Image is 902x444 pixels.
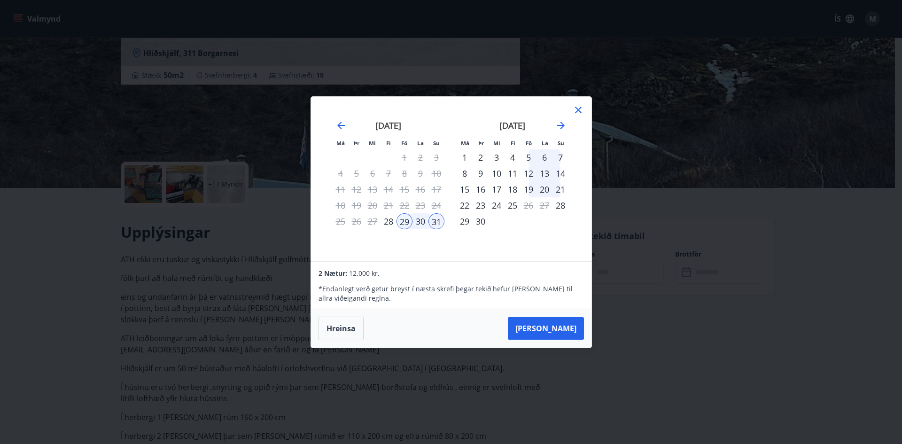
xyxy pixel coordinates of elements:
[365,213,381,229] td: Not available. miðvikudagur, 27. ágúst 2025
[552,181,568,197] div: 21
[521,149,537,165] td: Choose föstudagur, 5. september 2025 as your check-in date. It’s available.
[381,213,397,229] td: Choose fimmtudagur, 28. ágúst 2025 as your check-in date. It’s available.
[457,181,473,197] div: 15
[428,213,444,229] td: Selected as end date. sunnudagur, 31. ágúst 2025
[552,149,568,165] td: Choose sunnudagur, 7. september 2025 as your check-in date. It’s available.
[505,149,521,165] div: 4
[428,149,444,165] td: Not available. sunnudagur, 3. ágúst 2025
[354,140,359,147] small: Þr
[349,213,365,229] td: Not available. þriðjudagur, 26. ágúst 2025
[333,165,349,181] td: Not available. mánudagur, 4. ágúst 2025
[397,149,412,165] td: Not available. föstudagur, 1. ágúst 2025
[508,317,584,340] button: [PERSON_NAME]
[375,120,401,131] strong: [DATE]
[381,165,397,181] td: Not available. fimmtudagur, 7. ágúst 2025
[349,181,365,197] td: Not available. þriðjudagur, 12. ágúst 2025
[319,269,347,278] span: 2 Nætur:
[417,140,424,147] small: La
[349,197,365,213] td: Not available. þriðjudagur, 19. ágúst 2025
[322,108,580,250] div: Calendar
[552,165,568,181] div: 14
[412,213,428,229] div: 30
[457,213,473,229] div: 29
[428,165,444,181] td: Not available. sunnudagur, 10. ágúst 2025
[489,149,505,165] div: 3
[521,165,537,181] div: 12
[457,149,473,165] div: 1
[489,165,505,181] td: Choose miðvikudagur, 10. september 2025 as your check-in date. It’s available.
[521,197,537,213] div: Aðeins útritun í boði
[457,181,473,197] td: Choose mánudagur, 15. september 2025 as your check-in date. It’s available.
[473,165,489,181] div: 9
[397,165,412,181] td: Not available. föstudagur, 8. ágúst 2025
[505,181,521,197] td: Choose fimmtudagur, 18. september 2025 as your check-in date. It’s available.
[489,181,505,197] td: Choose miðvikudagur, 17. september 2025 as your check-in date. It’s available.
[537,149,552,165] div: 6
[489,149,505,165] td: Choose miðvikudagur, 3. september 2025 as your check-in date. It’s available.
[499,120,525,131] strong: [DATE]
[521,197,537,213] td: Choose föstudagur, 26. september 2025 as your check-in date. It’s available.
[552,165,568,181] td: Choose sunnudagur, 14. september 2025 as your check-in date. It’s available.
[552,181,568,197] td: Choose sunnudagur, 21. september 2025 as your check-in date. It’s available.
[473,197,489,213] td: Choose þriðjudagur, 23. september 2025 as your check-in date. It’s available.
[333,213,349,229] td: Not available. mánudagur, 25. ágúst 2025
[542,140,548,147] small: La
[397,181,412,197] td: Not available. föstudagur, 15. ágúst 2025
[412,197,428,213] td: Not available. laugardagur, 23. ágúst 2025
[473,149,489,165] div: 2
[349,165,365,181] td: Not available. þriðjudagur, 5. ágúst 2025
[365,181,381,197] td: Not available. miðvikudagur, 13. ágúst 2025
[505,197,521,213] div: 25
[381,197,397,213] td: Not available. fimmtudagur, 21. ágúst 2025
[412,149,428,165] td: Not available. laugardagur, 2. ágúst 2025
[457,197,473,213] td: Choose mánudagur, 22. september 2025 as your check-in date. It’s available.
[489,197,505,213] td: Choose miðvikudagur, 24. september 2025 as your check-in date. It’s available.
[412,165,428,181] td: Not available. laugardagur, 9. ágúst 2025
[319,284,583,303] p: * Endanlegt verð getur breyst í næsta skrefi þegar tekið hefur [PERSON_NAME] til allra viðeigandi...
[428,197,444,213] td: Not available. sunnudagur, 24. ágúst 2025
[521,181,537,197] td: Choose föstudagur, 19. september 2025 as your check-in date. It’s available.
[473,213,489,229] div: 30
[428,181,444,197] td: Not available. sunnudagur, 17. ágúst 2025
[537,181,552,197] td: Choose laugardagur, 20. september 2025 as your check-in date. It’s available.
[521,165,537,181] td: Choose föstudagur, 12. september 2025 as your check-in date. It’s available.
[412,181,428,197] td: Not available. laugardagur, 16. ágúst 2025
[333,181,349,197] td: Not available. mánudagur, 11. ágúst 2025
[457,149,473,165] td: Choose mánudagur, 1. september 2025 as your check-in date. It’s available.
[537,181,552,197] div: 20
[473,181,489,197] div: 16
[537,149,552,165] td: Choose laugardagur, 6. september 2025 as your check-in date. It’s available.
[349,269,380,278] span: 12.000 kr.
[369,140,376,147] small: Mi
[386,140,391,147] small: Fi
[412,213,428,229] td: Selected. laugardagur, 30. ágúst 2025
[397,213,412,229] div: 29
[333,197,349,213] td: Not available. mánudagur, 18. ágúst 2025
[489,197,505,213] div: 24
[365,165,381,181] td: Not available. miðvikudagur, 6. ágúst 2025
[521,149,537,165] div: 5
[526,140,532,147] small: Fö
[457,165,473,181] div: 8
[381,181,397,197] td: Not available. fimmtudagur, 14. ágúst 2025
[473,213,489,229] td: Choose þriðjudagur, 30. september 2025 as your check-in date. It’s available.
[319,317,364,340] button: Hreinsa
[457,213,473,229] td: Choose mánudagur, 29. september 2025 as your check-in date. It’s available.
[505,149,521,165] td: Choose fimmtudagur, 4. september 2025 as your check-in date. It’s available.
[505,181,521,197] div: 18
[473,149,489,165] td: Choose þriðjudagur, 2. september 2025 as your check-in date. It’s available.
[505,197,521,213] td: Choose fimmtudagur, 25. september 2025 as your check-in date. It’s available.
[335,120,347,131] div: Move backward to switch to the previous month.
[473,165,489,181] td: Choose þriðjudagur, 9. september 2025 as your check-in date. It’s available.
[493,140,500,147] small: Mi
[537,165,552,181] div: 13
[552,197,568,213] td: Choose sunnudagur, 28. september 2025 as your check-in date. It’s available.
[489,165,505,181] div: 10
[558,140,564,147] small: Su
[505,165,521,181] td: Choose fimmtudagur, 11. september 2025 as your check-in date. It’s available.
[555,120,567,131] div: Move forward to switch to the next month.
[537,197,552,213] td: Not available. laugardagur, 27. september 2025
[397,213,412,229] td: Selected as start date. föstudagur, 29. ágúst 2025
[457,197,473,213] div: 22
[457,165,473,181] td: Choose mánudagur, 8. september 2025 as your check-in date. It’s available.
